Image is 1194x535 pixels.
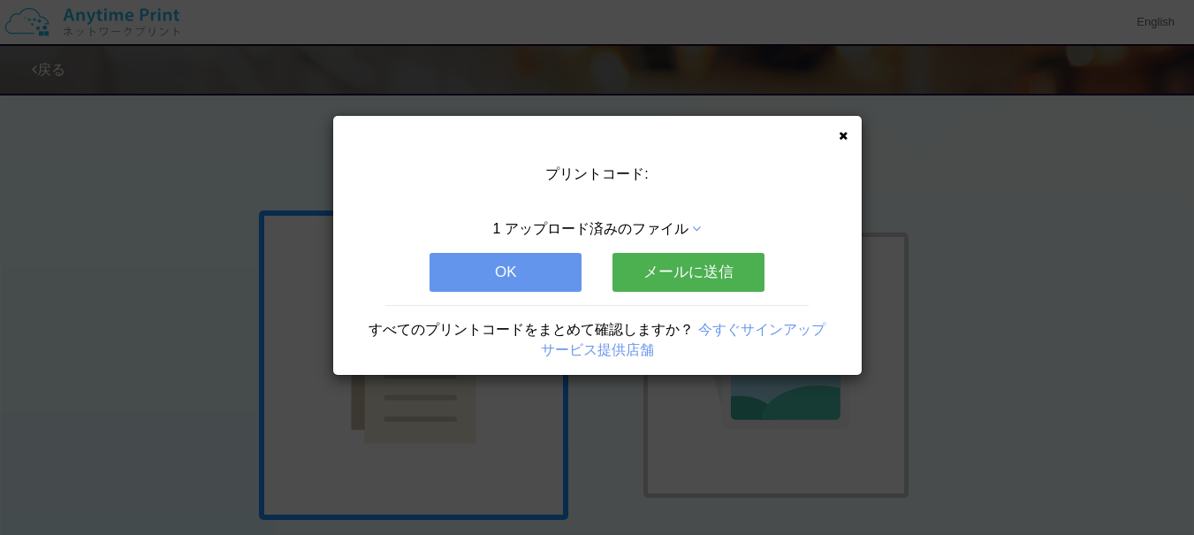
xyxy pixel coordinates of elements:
span: すべてのプリントコードをまとめて確認しますか？ [369,322,694,337]
button: OK [430,253,582,292]
a: 今すぐサインアップ [698,322,825,337]
span: 1 アップロード済みのファイル [493,221,688,236]
span: プリントコード: [545,166,648,181]
button: メールに送信 [612,253,764,292]
a: サービス提供店舗 [541,342,654,357]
